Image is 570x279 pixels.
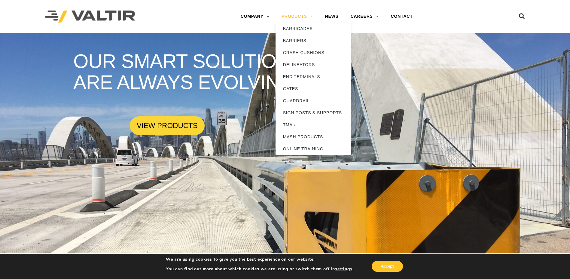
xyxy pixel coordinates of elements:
a: BARRIERS [276,35,351,47]
a: COMPANY [235,11,276,23]
rs-layer: OUR SMART SOLUTIONS ARE ALWAYS EVOLVING. [73,51,325,93]
a: END TERMINALS [276,71,351,83]
a: GUARDRAIL [276,95,351,107]
a: CRASH CUSHIONS [276,47,351,59]
img: Valtir [45,11,135,23]
a: BARRICADES [276,23,351,35]
a: ONLINE TRAINING [276,143,351,155]
a: DELINEATORS [276,59,351,71]
a: MASH PRODUCTS [276,131,351,143]
a: TMAs [276,119,351,131]
a: NEWS [319,11,345,23]
p: We are using cookies to give you the best experience on our website. [166,257,353,262]
a: GATES [276,83,351,95]
a: CAREERS [345,11,385,23]
p: You can find out more about which cookies we are using or switch them off in . [166,266,353,272]
a: CONTACT [385,11,419,23]
a: VIEW PRODUCTS [130,116,205,135]
a: SIGN POSTS & SUPPORTS [276,107,351,119]
a: PRODUCTS [276,11,319,23]
button: settings [335,266,352,272]
button: Accept [372,261,403,272]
